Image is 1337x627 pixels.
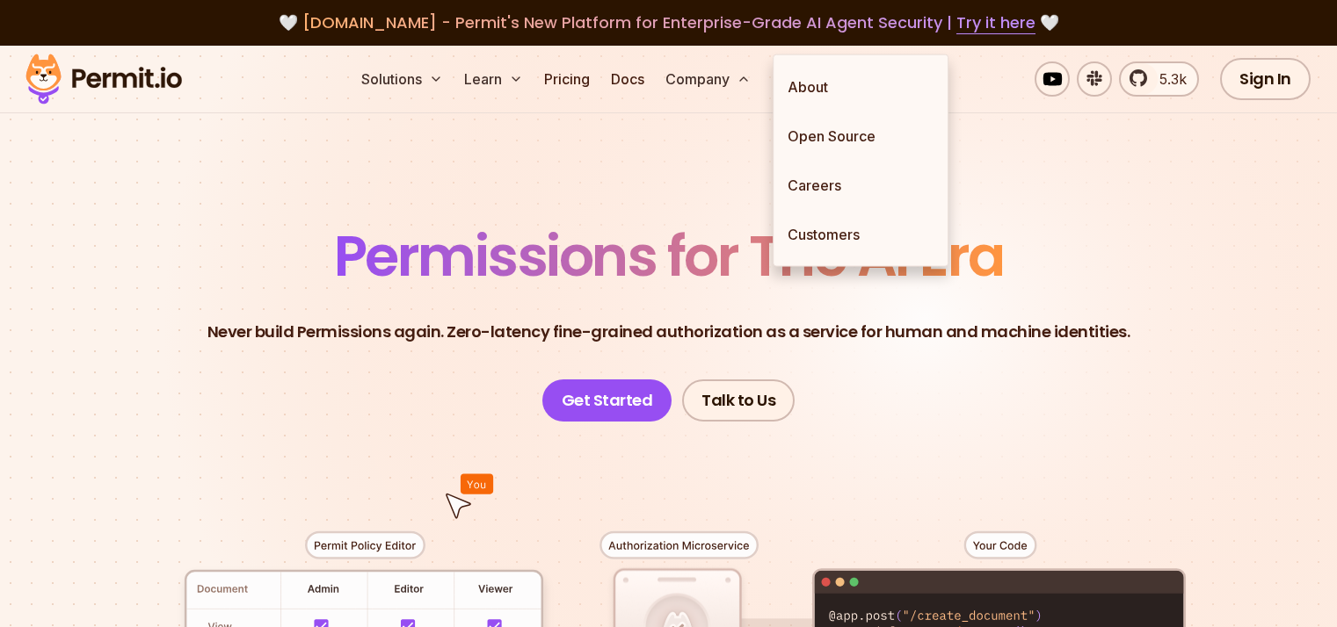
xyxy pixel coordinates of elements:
a: Docs [604,61,651,97]
a: Sign In [1220,58,1311,100]
a: Talk to Us [682,379,795,422]
button: Company [658,61,758,97]
a: Pricing [537,61,597,97]
button: Learn [457,61,530,97]
span: [DOMAIN_NAME] - Permit's New Platform for Enterprise-Grade AI Agent Security | [302,11,1035,33]
a: Get Started [542,379,672,422]
a: Try it here [956,11,1035,34]
span: Permissions for The AI Era [334,217,1004,295]
a: Open Source [774,112,948,161]
a: Customers [774,210,948,259]
a: Careers [774,161,948,210]
img: Permit logo [18,49,190,109]
a: 5.3k [1119,61,1199,97]
p: Never build Permissions again. Zero-latency fine-grained authorization as a service for human and... [207,320,1130,344]
button: Solutions [354,61,450,97]
a: About [774,62,948,112]
div: 🤍 🤍 [42,11,1295,35]
span: 5.3k [1149,68,1187,90]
